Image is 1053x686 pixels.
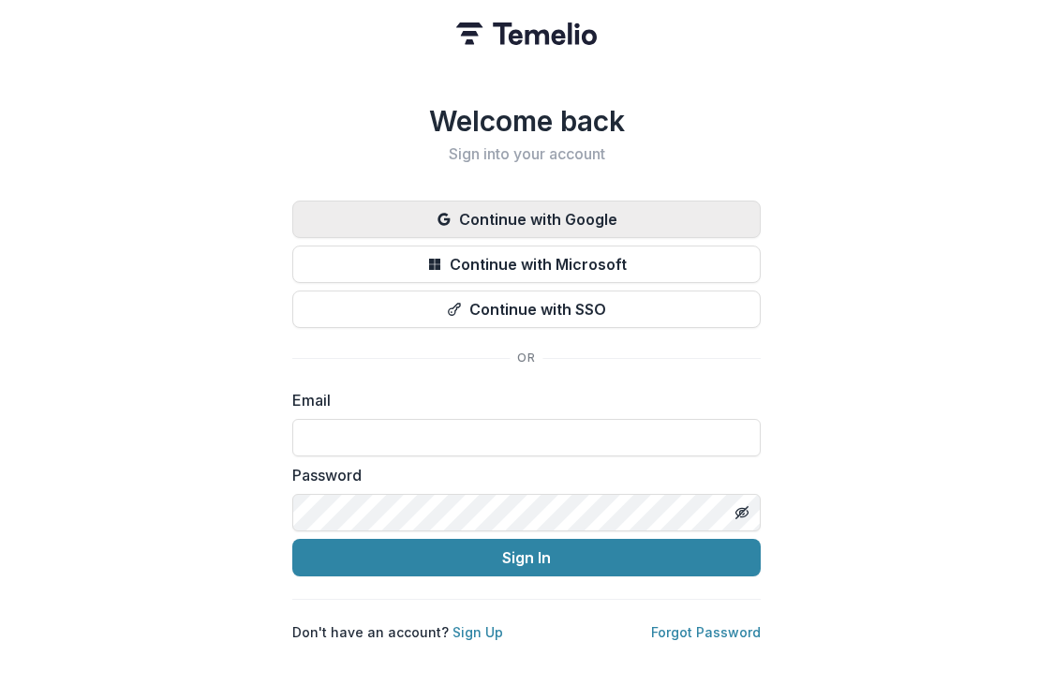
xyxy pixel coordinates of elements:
[456,22,597,45] img: Temelio
[292,246,761,283] button: Continue with Microsoft
[727,498,757,528] button: Toggle password visibility
[292,291,761,328] button: Continue with SSO
[292,104,761,138] h1: Welcome back
[452,624,503,640] a: Sign Up
[292,622,503,642] p: Don't have an account?
[292,201,761,238] button: Continue with Google
[292,389,749,411] label: Email
[651,624,761,640] a: Forgot Password
[292,145,761,163] h2: Sign into your account
[292,464,749,486] label: Password
[292,539,761,576] button: Sign In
